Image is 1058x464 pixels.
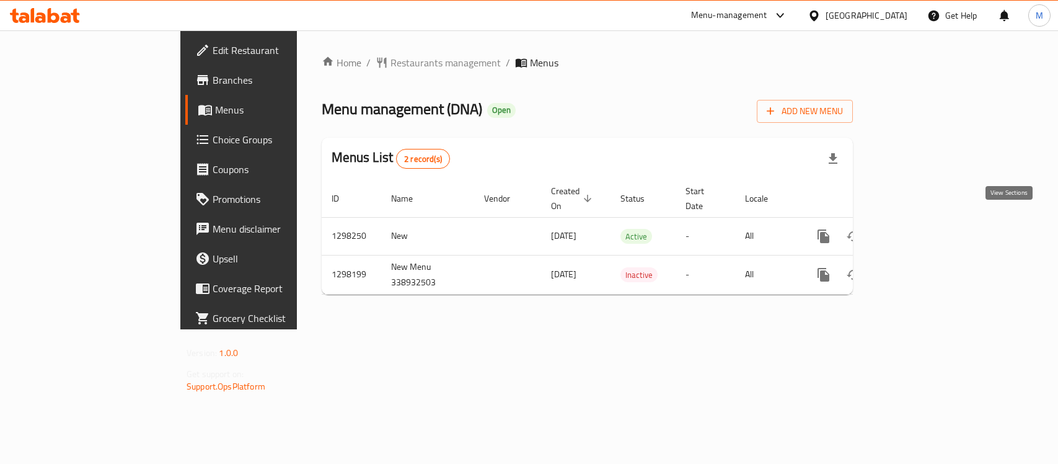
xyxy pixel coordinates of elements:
[366,55,371,70] li: /
[551,228,576,244] span: [DATE]
[213,281,347,296] span: Coverage Report
[620,191,661,206] span: Status
[213,192,347,207] span: Promotions
[185,303,357,333] a: Grocery Checklist
[185,95,357,125] a: Menus
[799,180,938,218] th: Actions
[185,184,357,214] a: Promotions
[397,153,449,165] span: 2 record(s)
[322,95,482,123] span: Menu management ( DNA )
[213,73,347,87] span: Branches
[185,274,357,303] a: Coverage Report
[809,260,839,290] button: more
[187,378,265,395] a: Support.OpsPlatform
[396,149,450,169] div: Total records count
[332,148,450,169] h2: Menus List
[187,345,217,361] span: Version:
[757,100,853,123] button: Add New Menu
[685,184,720,213] span: Start Date
[551,184,596,213] span: Created On
[487,105,516,115] span: Open
[676,217,735,255] td: -
[506,55,510,70] li: /
[484,191,526,206] span: Vendor
[213,132,347,147] span: Choice Groups
[551,266,576,282] span: [DATE]
[391,191,429,206] span: Name
[213,251,347,266] span: Upsell
[620,267,658,282] div: Inactive
[376,55,501,70] a: Restaurants management
[185,35,357,65] a: Edit Restaurant
[213,311,347,326] span: Grocery Checklist
[185,214,357,244] a: Menu disclaimer
[676,255,735,294] td: -
[620,268,658,282] span: Inactive
[745,191,784,206] span: Locale
[322,55,853,70] nav: breadcrumb
[185,154,357,184] a: Coupons
[185,125,357,154] a: Choice Groups
[213,162,347,177] span: Coupons
[332,191,355,206] span: ID
[818,144,848,174] div: Export file
[390,55,501,70] span: Restaurants management
[381,255,474,294] td: New Menu 338932503
[1036,9,1043,22] span: M
[215,102,347,117] span: Menus
[213,221,347,236] span: Menu disclaimer
[620,230,652,244] span: Active
[219,345,238,361] span: 1.0.0
[839,260,868,290] button: Change Status
[767,104,843,119] span: Add New Menu
[322,180,938,295] table: enhanced table
[213,43,347,58] span: Edit Restaurant
[735,217,799,255] td: All
[839,221,868,251] button: Change Status
[826,9,907,22] div: [GEOGRAPHIC_DATA]
[530,55,558,70] span: Menus
[185,244,357,274] a: Upsell
[487,103,516,118] div: Open
[691,8,767,23] div: Menu-management
[187,366,244,382] span: Get support on:
[381,217,474,255] td: New
[185,65,357,95] a: Branches
[809,221,839,251] button: more
[735,255,799,294] td: All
